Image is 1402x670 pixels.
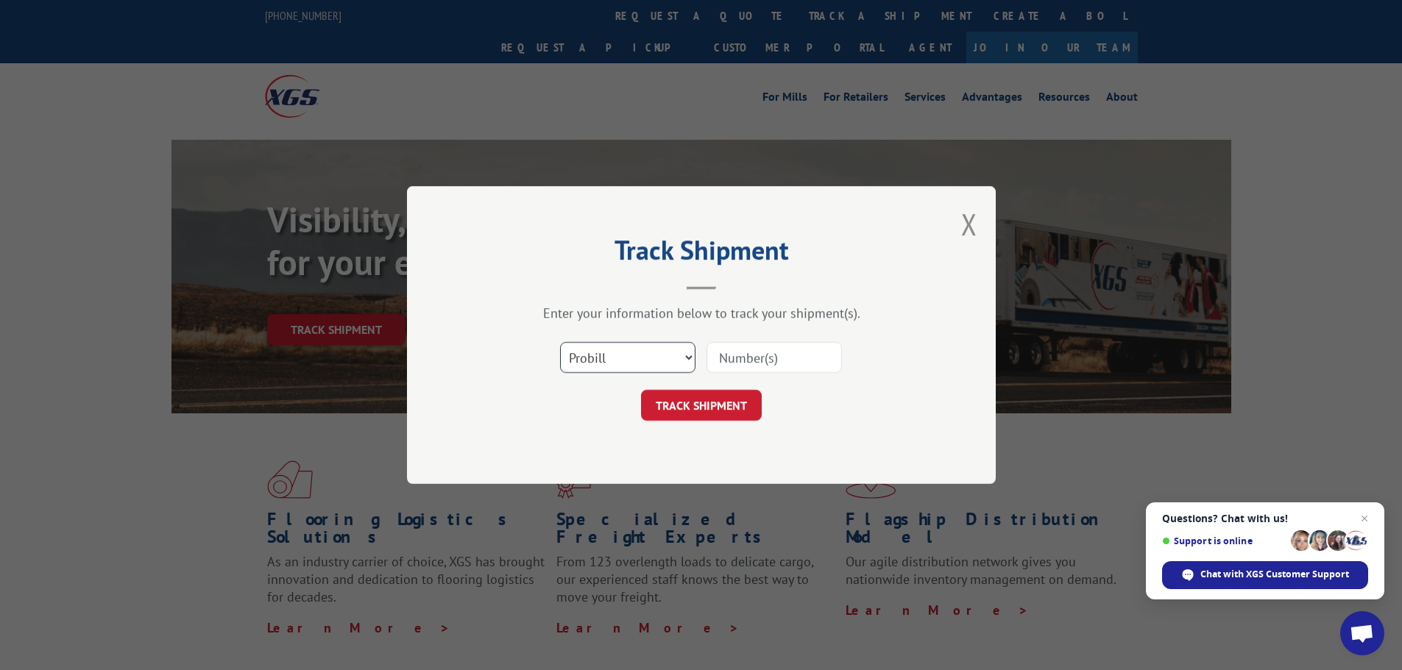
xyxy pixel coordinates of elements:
[641,390,762,421] button: TRACK SHIPMENT
[1162,513,1368,524] span: Questions? Chat with us!
[481,304,922,321] div: Enter your information below to track your shipment(s).
[707,342,842,373] input: Number(s)
[1340,611,1384,655] a: Open chat
[961,204,977,243] button: Close modal
[1162,535,1286,546] span: Support is online
[1162,561,1368,589] span: Chat with XGS Customer Support
[1200,568,1349,581] span: Chat with XGS Customer Support
[481,240,922,268] h2: Track Shipment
